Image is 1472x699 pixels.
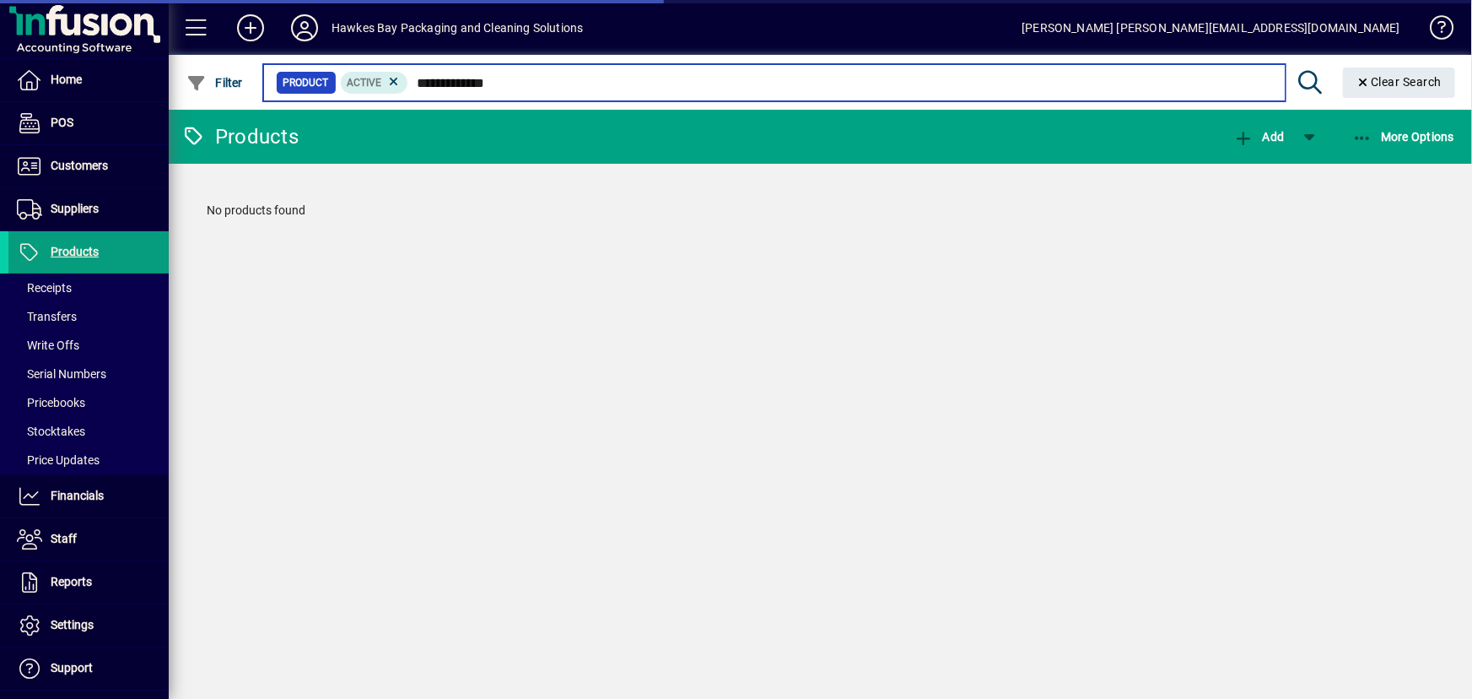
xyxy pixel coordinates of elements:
a: Write Offs [8,331,169,360]
a: Reports [8,561,169,604]
button: Clear [1343,68,1456,98]
span: Settings [51,618,94,631]
span: Filter [186,76,243,89]
span: Active [348,77,382,89]
a: Receipts [8,274,169,302]
button: More Options [1348,122,1459,152]
button: Add [224,13,278,43]
button: Profile [278,13,332,43]
span: Serial Numbers [17,367,106,381]
span: Receipts [17,281,72,295]
a: Price Updates [8,446,169,474]
span: Financials [51,489,104,502]
a: Home [8,59,169,101]
span: More Options [1352,130,1455,144]
span: Transfers [17,310,77,323]
a: Financials [8,475,169,517]
a: Staff [8,518,169,561]
a: Transfers [8,302,169,331]
a: Stocktakes [8,417,169,446]
span: Add [1233,130,1284,144]
span: Support [51,661,93,675]
button: Filter [182,68,247,98]
a: Serial Numbers [8,360,169,388]
div: Hawkes Bay Packaging and Cleaning Solutions [332,14,584,41]
button: Add [1229,122,1288,152]
span: Staff [51,532,77,545]
span: Stocktakes [17,425,85,438]
div: [PERSON_NAME] [PERSON_NAME][EMAIL_ADDRESS][DOMAIN_NAME] [1022,14,1400,41]
span: POS [51,116,73,129]
span: Price Updates [17,453,100,467]
a: Settings [8,604,169,647]
span: Clear Search [1356,75,1442,89]
a: Pricebooks [8,388,169,417]
span: Customers [51,159,108,172]
span: Reports [51,575,92,588]
mat-chip: Activation Status: Active [341,72,408,94]
a: Support [8,648,169,690]
span: Pricebooks [17,396,85,409]
span: Home [51,73,82,86]
a: Suppliers [8,188,169,230]
div: Products [181,123,299,150]
a: Knowledge Base [1417,3,1451,58]
span: Suppliers [51,202,99,215]
span: Write Offs [17,339,79,352]
span: Product [283,74,329,91]
a: Customers [8,145,169,187]
span: Products [51,245,99,258]
div: No products found [190,185,1451,236]
a: POS [8,102,169,144]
